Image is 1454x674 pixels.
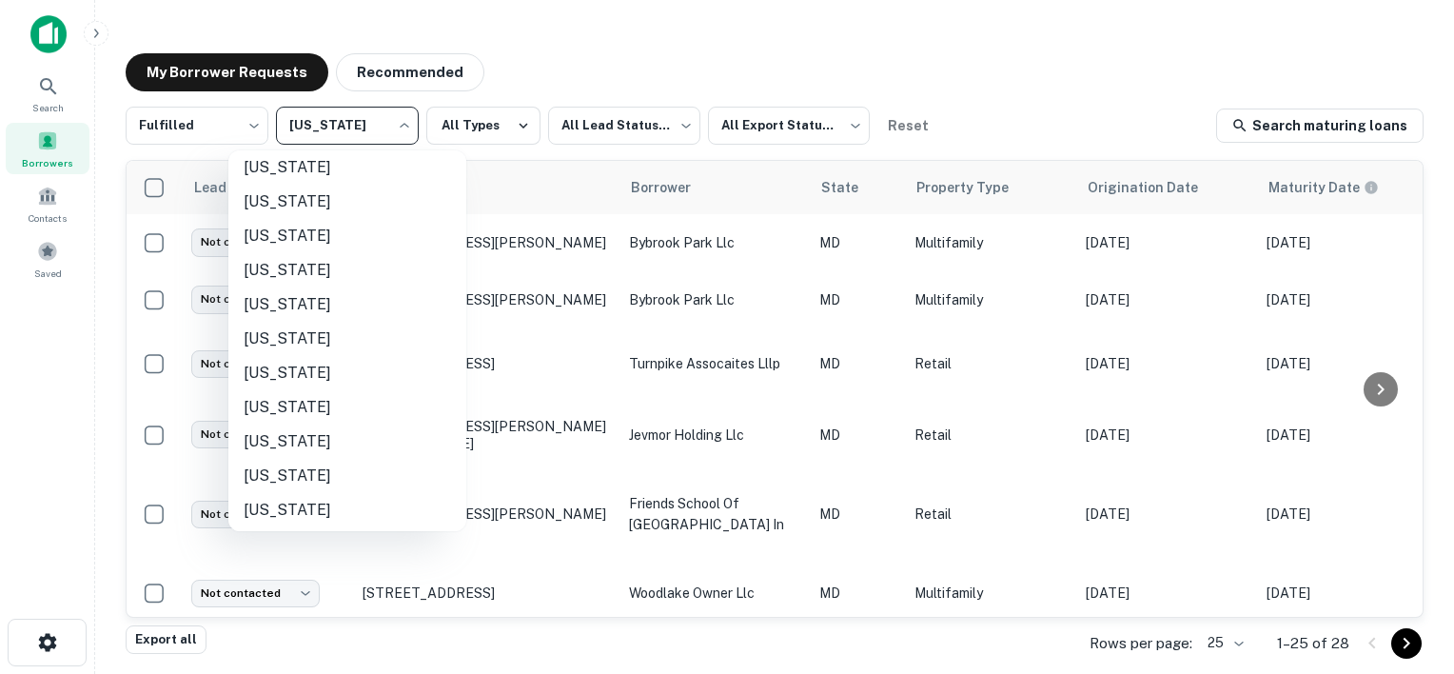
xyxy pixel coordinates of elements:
[228,287,466,322] li: [US_STATE]
[228,185,466,219] li: [US_STATE]
[228,150,466,185] li: [US_STATE]
[228,322,466,356] li: [US_STATE]
[228,356,466,390] li: [US_STATE]
[228,219,466,253] li: [US_STATE]
[228,390,466,425] li: [US_STATE]
[228,253,466,287] li: [US_STATE]
[228,493,466,527] li: [US_STATE]
[228,527,466,562] li: [US_STATE]
[228,425,466,459] li: [US_STATE]
[1359,522,1454,613] iframe: Chat Widget
[228,459,466,493] li: [US_STATE]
